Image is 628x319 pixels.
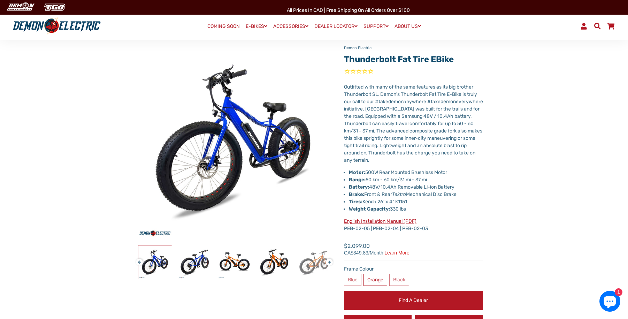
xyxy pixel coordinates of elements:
[136,255,140,263] button: Previous
[344,218,416,224] a: English Installation Manual (PDF)
[138,245,172,279] img: Thunderbolt Fat Tire eBike - Demon Electric
[349,191,364,197] strong: Brake:
[349,169,365,175] strong: Motor:
[344,68,483,76] span: Rated 0.0 out of 5 stars 0 reviews
[178,245,212,279] img: Thunderbolt Fat Tire eBike - Demon Electric
[344,218,483,232] p: PEB-02-05 | PEB-02-04 | PEB-02-03
[40,1,69,13] img: TGB Canada
[344,291,483,310] a: Find a Dealer
[344,242,409,255] span: $2,099.00
[349,191,483,198] li: Front & Rear Mechanical Disc Brake
[349,205,483,213] li: 330 lbs
[271,21,311,31] a: ACCESSORIES
[218,245,251,279] img: Thunderbolt Fat Tire eBike - Demon Electric
[312,21,360,31] a: DEALER LOCATOR
[287,7,410,13] span: All Prices in CAD | Free shipping on all orders over $100
[344,54,454,64] a: Thunderbolt Fat Tire eBike
[392,191,406,197] em: Tektro
[392,21,423,31] a: ABOUT US
[344,274,361,286] label: Blue
[349,169,483,176] li: 500W Rear Mounted Brushless Motor
[361,21,391,31] a: SUPPORT
[326,255,330,263] button: Next
[349,177,366,183] strong: Range:
[349,198,483,205] li: Kenda 26" x 4" K1151
[344,265,483,273] label: Frame Colour
[597,291,622,313] inbox-online-store-chat: Shopify online store chat
[349,183,483,191] li: 48V/10.4Ah Removable Li-ion Battery
[363,274,387,286] label: Orange
[349,199,362,205] strong: Tires:
[205,22,242,31] a: COMING SOON
[349,184,369,190] strong: Battery:
[349,176,483,183] li: 50 km - 60 km/31 mi - 37 mi
[389,274,409,286] label: Black
[297,245,331,279] img: Thunderbolt Fat Tire eBike - Demon Electric
[10,17,103,35] img: Demon Electric logo
[258,245,291,279] img: Thunderbolt Fat Tire eBike - Demon Electric
[344,45,483,51] p: Demon Electric
[3,1,37,13] img: Demon Electric
[344,84,483,163] span: Outfitted with many of the same features as its big brother Thunderbolt SL, Demon's Thunderbolt F...
[243,21,270,31] a: E-BIKES
[349,206,390,212] strong: Weight Capacity:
